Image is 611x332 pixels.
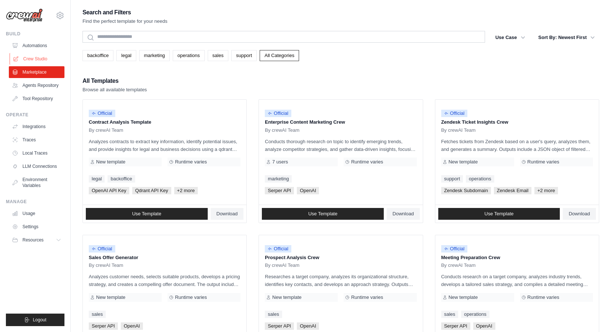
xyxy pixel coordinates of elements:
[33,317,46,323] span: Logout
[6,31,64,37] div: Build
[265,187,294,194] span: Serper API
[260,50,299,61] a: All Categories
[272,294,301,300] span: New template
[89,110,115,117] span: Official
[9,174,64,191] a: Environment Variables
[265,273,417,288] p: Researches a target company, analyzes its organizational structure, identifies key contacts, and ...
[441,262,476,268] span: By crewAI Team
[527,294,559,300] span: Runtime varies
[86,208,208,220] a: Use Template
[89,273,240,288] p: Analyzes customer needs, selects suitable products, develops a pricing strategy, and creates a co...
[9,121,64,133] a: Integrations
[89,322,118,330] span: Serper API
[9,40,64,52] a: Automations
[491,31,530,44] button: Use Case
[82,18,168,25] p: Find the perfect template for your needs
[174,187,198,194] span: +2 more
[175,159,207,165] span: Runtime varies
[265,127,299,133] span: By crewAI Team
[9,66,64,78] a: Marketplace
[10,53,65,65] a: Crew Studio
[9,221,64,233] a: Settings
[441,187,491,194] span: Zendesk Subdomain
[108,175,135,183] a: backoffice
[89,254,240,261] p: Sales Offer Generator
[441,311,458,318] a: sales
[89,119,240,126] p: Contract Analysis Template
[527,159,559,165] span: Runtime varies
[534,31,599,44] button: Sort By: Newest First
[441,175,463,183] a: support
[449,294,478,300] span: New template
[441,138,593,153] p: Fetches tickets from Zendesk based on a user's query, analyzes them, and generates a summary. Out...
[89,127,123,133] span: By crewAI Team
[6,314,64,326] button: Logout
[9,147,64,159] a: Local Traces
[89,187,129,194] span: OpenAI API Key
[82,76,147,86] h2: All Templates
[132,211,161,217] span: Use Template
[297,187,319,194] span: OpenAI
[441,322,470,330] span: Serper API
[272,159,288,165] span: 7 users
[89,311,106,318] a: sales
[208,50,228,61] a: sales
[563,208,596,220] a: Download
[308,211,337,217] span: Use Template
[461,311,489,318] a: operations
[6,8,43,22] img: Logo
[175,294,207,300] span: Runtime varies
[265,245,291,252] span: Official
[441,245,468,252] span: Official
[484,211,513,217] span: Use Template
[351,159,383,165] span: Runtime varies
[265,110,291,117] span: Official
[441,127,476,133] span: By crewAI Team
[265,138,417,153] p: Conducts thorough research on topic to identify emerging trends, analyze competitor strategies, a...
[534,187,558,194] span: +2 more
[89,245,115,252] span: Official
[89,138,240,153] p: Analyzes contracts to extract key information, identify potential issues, and provide insights fo...
[449,159,478,165] span: New template
[438,208,560,220] a: Use Template
[6,112,64,118] div: Operate
[9,234,64,246] button: Resources
[351,294,383,300] span: Runtime varies
[82,50,113,61] a: backoffice
[82,86,147,93] p: Browse all available templates
[22,237,43,243] span: Resources
[569,211,590,217] span: Download
[173,50,205,61] a: operations
[473,322,495,330] span: OpenAI
[494,187,531,194] span: Zendesk Email
[6,199,64,205] div: Manage
[121,322,143,330] span: OpenAI
[393,211,414,217] span: Download
[116,50,136,61] a: legal
[265,322,294,330] span: Serper API
[231,50,257,61] a: support
[297,322,319,330] span: OpenAI
[265,119,417,126] p: Enterprise Content Marketing Crew
[387,208,420,220] a: Download
[96,294,125,300] span: New template
[211,208,244,220] a: Download
[96,159,125,165] span: New template
[265,254,417,261] p: Prospect Analysis Crew
[9,80,64,91] a: Agents Repository
[441,273,593,288] p: Conducts research on a target company, analyzes industry trends, develops a tailored sales strate...
[262,208,384,220] a: Use Template
[466,175,494,183] a: operations
[217,211,238,217] span: Download
[132,187,171,194] span: Qdrant API Key
[265,262,299,268] span: By crewAI Team
[441,110,468,117] span: Official
[9,160,64,172] a: LLM Connections
[9,208,64,219] a: Usage
[441,119,593,126] p: Zendesk Ticket Insights Crew
[265,175,292,183] a: marketing
[9,93,64,105] a: Tool Repository
[9,134,64,146] a: Traces
[89,262,123,268] span: By crewAI Team
[139,50,170,61] a: marketing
